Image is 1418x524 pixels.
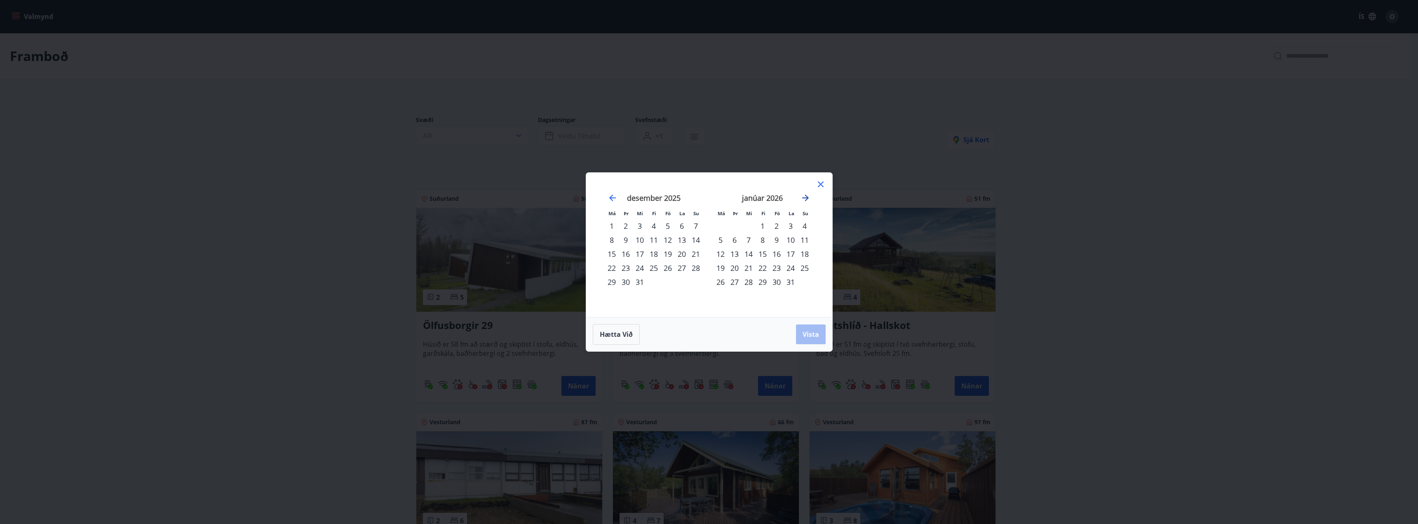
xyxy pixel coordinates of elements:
div: 13 [675,233,689,247]
span: Hætta við [600,330,633,339]
div: 31 [784,275,798,289]
div: 29 [605,275,619,289]
strong: desember 2025 [627,193,681,203]
small: Þr [624,210,629,216]
td: Choose miðvikudagur, 3. desember 2025 as your check-in date. It’s available. [633,219,647,233]
td: Choose miðvikudagur, 21. janúar 2026 as your check-in date. It’s available. [742,261,756,275]
div: 3 [784,219,798,233]
td: Choose sunnudagur, 14. desember 2025 as your check-in date. It’s available. [689,233,703,247]
td: Choose mánudagur, 12. janúar 2026 as your check-in date. It’s available. [714,247,728,261]
div: 20 [675,247,689,261]
td: Choose mánudagur, 1. desember 2025 as your check-in date. It’s available. [605,219,619,233]
small: Þr [733,210,738,216]
div: 8 [605,233,619,247]
td: Choose miðvikudagur, 24. desember 2025 as your check-in date. It’s available. [633,261,647,275]
div: 30 [770,275,784,289]
div: 15 [756,247,770,261]
td: Choose miðvikudagur, 28. janúar 2026 as your check-in date. It’s available. [742,275,756,289]
small: La [679,210,685,216]
td: Choose þriðjudagur, 30. desember 2025 as your check-in date. It’s available. [619,275,633,289]
div: 3 [633,219,647,233]
td: Choose miðvikudagur, 14. janúar 2026 as your check-in date. It’s available. [742,247,756,261]
td: Choose mánudagur, 8. desember 2025 as your check-in date. It’s available. [605,233,619,247]
div: 14 [689,233,703,247]
div: 21 [689,247,703,261]
div: 5 [661,219,675,233]
td: Choose sunnudagur, 21. desember 2025 as your check-in date. It’s available. [689,247,703,261]
td: Choose þriðjudagur, 9. desember 2025 as your check-in date. It’s available. [619,233,633,247]
div: Move backward to switch to the previous month. [608,193,617,203]
div: 17 [784,247,798,261]
div: 7 [742,233,756,247]
div: 17 [633,247,647,261]
td: Choose þriðjudagur, 16. desember 2025 as your check-in date. It’s available. [619,247,633,261]
td: Choose föstudagur, 23. janúar 2026 as your check-in date. It’s available. [770,261,784,275]
td: Choose laugardagur, 3. janúar 2026 as your check-in date. It’s available. [784,219,798,233]
td: Choose þriðjudagur, 27. janúar 2026 as your check-in date. It’s available. [728,275,742,289]
div: 22 [605,261,619,275]
div: 9 [770,233,784,247]
div: 14 [742,247,756,261]
td: Choose þriðjudagur, 2. desember 2025 as your check-in date. It’s available. [619,219,633,233]
td: Choose sunnudagur, 18. janúar 2026 as your check-in date. It’s available. [798,247,812,261]
div: 24 [784,261,798,275]
td: Choose miðvikudagur, 7. janúar 2026 as your check-in date. It’s available. [742,233,756,247]
td: Choose laugardagur, 20. desember 2025 as your check-in date. It’s available. [675,247,689,261]
div: 5 [714,233,728,247]
td: Choose laugardagur, 13. desember 2025 as your check-in date. It’s available. [675,233,689,247]
td: Choose föstudagur, 19. desember 2025 as your check-in date. It’s available. [661,247,675,261]
div: 8 [756,233,770,247]
div: 11 [647,233,661,247]
div: 28 [742,275,756,289]
td: Choose föstudagur, 16. janúar 2026 as your check-in date. It’s available. [770,247,784,261]
td: Choose mánudagur, 29. desember 2025 as your check-in date. It’s available. [605,275,619,289]
div: 30 [619,275,633,289]
small: La [789,210,794,216]
div: 11 [798,233,812,247]
div: 29 [756,275,770,289]
div: 19 [661,247,675,261]
td: Choose þriðjudagur, 13. janúar 2026 as your check-in date. It’s available. [728,247,742,261]
td: Choose miðvikudagur, 10. desember 2025 as your check-in date. It’s available. [633,233,647,247]
td: Choose fimmtudagur, 4. desember 2025 as your check-in date. It’s available. [647,219,661,233]
div: 15 [605,247,619,261]
td: Choose mánudagur, 19. janúar 2026 as your check-in date. It’s available. [714,261,728,275]
td: Choose mánudagur, 22. desember 2025 as your check-in date. It’s available. [605,261,619,275]
td: Choose sunnudagur, 11. janúar 2026 as your check-in date. It’s available. [798,233,812,247]
td: Choose laugardagur, 24. janúar 2026 as your check-in date. It’s available. [784,261,798,275]
td: Choose fimmtudagur, 25. desember 2025 as your check-in date. It’s available. [647,261,661,275]
small: Mi [637,210,643,216]
td: Choose mánudagur, 5. janúar 2026 as your check-in date. It’s available. [714,233,728,247]
div: 12 [661,233,675,247]
td: Choose fimmtudagur, 29. janúar 2026 as your check-in date. It’s available. [756,275,770,289]
div: Move forward to switch to the next month. [801,193,810,203]
small: Mi [746,210,752,216]
div: 20 [728,261,742,275]
div: Calendar [596,183,822,307]
div: 7 [689,219,703,233]
td: Choose þriðjudagur, 23. desember 2025 as your check-in date. It’s available. [619,261,633,275]
div: 16 [770,247,784,261]
td: Choose miðvikudagur, 17. desember 2025 as your check-in date. It’s available. [633,247,647,261]
div: 27 [728,275,742,289]
td: Choose föstudagur, 26. desember 2025 as your check-in date. It’s available. [661,261,675,275]
td: Choose föstudagur, 2. janúar 2026 as your check-in date. It’s available. [770,219,784,233]
td: Choose laugardagur, 10. janúar 2026 as your check-in date. It’s available. [784,233,798,247]
td: Choose fimmtudagur, 22. janúar 2026 as your check-in date. It’s available. [756,261,770,275]
div: 6 [675,219,689,233]
div: 18 [647,247,661,261]
td: Choose sunnudagur, 28. desember 2025 as your check-in date. It’s available. [689,261,703,275]
div: 25 [647,261,661,275]
td: Choose fimmtudagur, 15. janúar 2026 as your check-in date. It’s available. [756,247,770,261]
small: Fi [761,210,765,216]
small: Má [718,210,725,216]
td: Choose mánudagur, 15. desember 2025 as your check-in date. It’s available. [605,247,619,261]
div: 1 [756,219,770,233]
div: 18 [798,247,812,261]
td: Choose laugardagur, 27. desember 2025 as your check-in date. It’s available. [675,261,689,275]
td: Choose sunnudagur, 25. janúar 2026 as your check-in date. It’s available. [798,261,812,275]
div: 1 [605,219,619,233]
div: 4 [798,219,812,233]
td: Choose fimmtudagur, 18. desember 2025 as your check-in date. It’s available. [647,247,661,261]
div: 4 [647,219,661,233]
